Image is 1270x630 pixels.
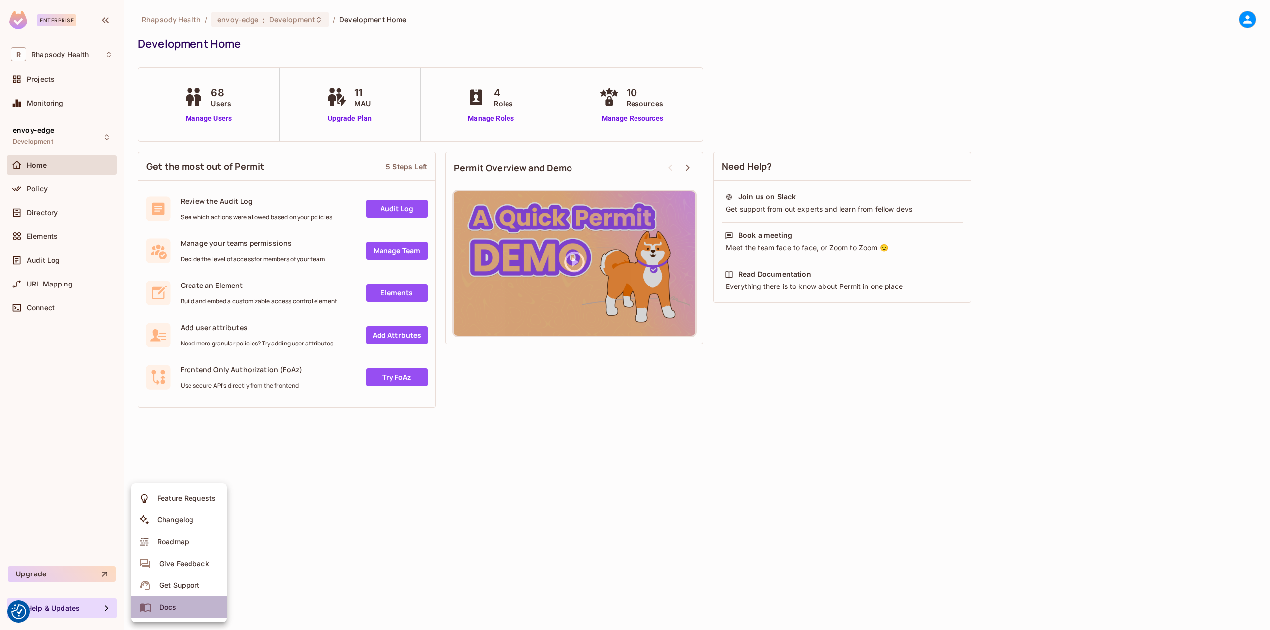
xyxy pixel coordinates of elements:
[157,515,193,525] div: Changelog
[159,602,177,612] div: Docs
[159,559,209,569] div: Give Feedback
[157,493,216,503] div: Feature Requests
[11,604,26,619] img: Revisit consent button
[11,604,26,619] button: Consent Preferences
[157,537,189,547] div: Roadmap
[159,580,199,590] div: Get Support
